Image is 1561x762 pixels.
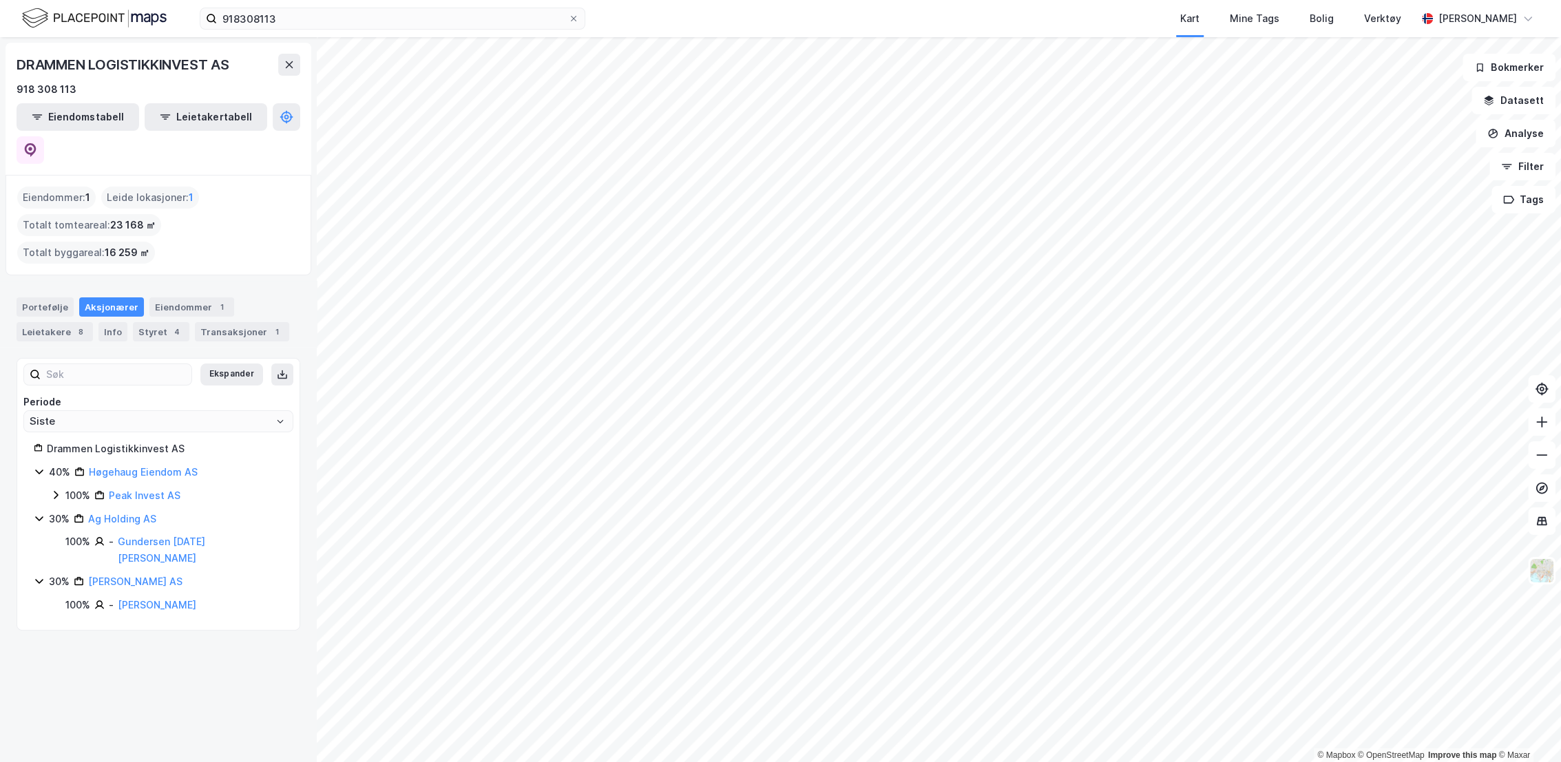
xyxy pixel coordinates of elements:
span: 1 [85,189,90,206]
a: [PERSON_NAME] [118,599,196,611]
button: Open [275,416,286,427]
div: 1 [270,325,284,339]
div: Periode [23,394,293,410]
div: [PERSON_NAME] [1438,10,1517,27]
a: Mapbox [1317,750,1355,760]
div: 8 [74,325,87,339]
div: Leietakere [17,322,93,341]
button: Tags [1491,186,1555,213]
iframe: Chat Widget [1492,696,1561,762]
div: Aksjonærer [79,297,144,317]
div: Totalt byggareal : [17,242,155,264]
div: Leide lokasjoner : [101,187,199,209]
div: 30% [49,511,70,527]
span: 23 168 ㎡ [110,217,156,233]
div: Kart [1180,10,1199,27]
button: Analyse [1476,120,1555,147]
a: Peak Invest AS [109,489,180,501]
input: Søk [41,364,191,385]
a: Gundersen [DATE] [PERSON_NAME] [118,536,205,564]
img: logo.f888ab2527a4732fd821a326f86c7f29.svg [22,6,167,30]
div: 100% [65,533,90,550]
a: Høgehaug Eiendom AS [89,466,198,478]
div: - [109,597,114,613]
div: Transaksjoner [195,322,289,341]
a: OpenStreetMap [1358,750,1425,760]
a: Ag Holding AS [88,513,156,525]
div: 40% [49,464,70,480]
div: DRAMMEN LOGISTIKKINVEST AS [17,54,232,76]
div: 100% [65,597,90,613]
button: Datasett [1471,87,1555,114]
div: 100% [65,487,90,504]
div: Mine Tags [1230,10,1279,27]
button: Eiendomstabell [17,103,139,131]
div: 30% [49,573,70,590]
img: Z [1529,558,1555,584]
div: 1 [215,300,229,314]
div: 4 [170,325,184,339]
div: 918 308 113 [17,81,76,98]
a: [PERSON_NAME] AS [88,575,182,587]
button: Leietakertabell [145,103,267,131]
div: Drammen Logistikkinvest AS [47,441,283,457]
div: Verktøy [1364,10,1401,27]
button: Bokmerker [1463,54,1555,81]
button: Ekspander [200,363,263,385]
a: Improve this map [1428,750,1496,760]
div: Info [98,322,127,341]
input: Søk på adresse, matrikkel, gårdeiere, leietakere eller personer [217,8,568,29]
input: ClearOpen [24,411,293,432]
div: Portefølje [17,297,74,317]
div: Kontrollprogram for chat [1492,696,1561,762]
span: 16 259 ㎡ [105,244,149,261]
div: Eiendommer : [17,187,96,209]
div: - [109,533,114,550]
button: Filter [1489,153,1555,180]
span: 1 [189,189,193,206]
div: Styret [133,322,189,341]
div: Bolig [1310,10,1334,27]
div: Totalt tomteareal : [17,214,161,236]
div: Eiendommer [149,297,234,317]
